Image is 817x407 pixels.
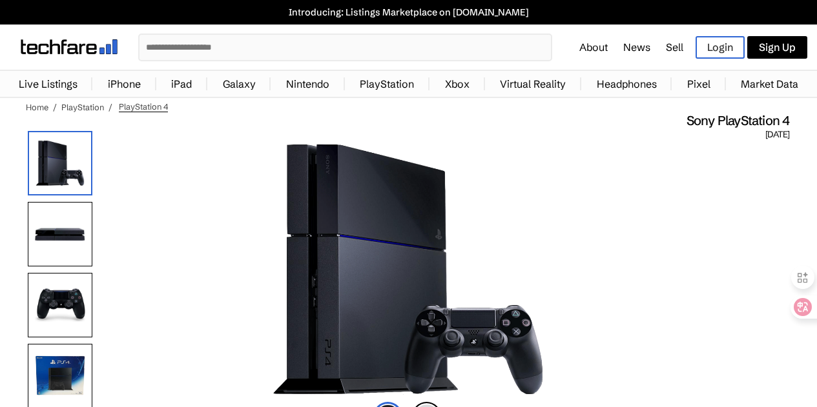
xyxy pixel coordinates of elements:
span: PlayStation 4 [119,101,168,112]
span: / [109,102,112,112]
span: / [53,102,57,112]
a: Home [26,102,48,112]
a: PlayStation [61,102,104,112]
img: Sony PlayStation 4 [271,141,546,399]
